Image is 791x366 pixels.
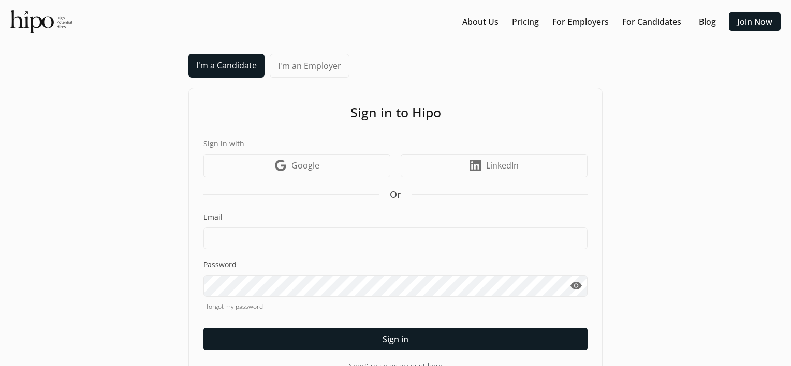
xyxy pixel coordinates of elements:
[291,159,319,172] span: Google
[699,16,716,28] a: Blog
[203,328,588,350] button: Sign in
[486,159,519,172] span: LinkedIn
[691,12,724,31] button: Blog
[508,12,543,31] button: Pricing
[458,12,503,31] button: About Us
[203,103,588,123] h1: Sign in to Hipo
[618,12,685,31] button: For Candidates
[270,54,349,78] a: I'm an Employer
[462,16,499,28] a: About Us
[203,154,390,177] a: Google
[548,12,613,31] button: For Employers
[570,280,582,292] span: visibility
[729,12,781,31] button: Join Now
[203,302,588,311] a: I forgot my password
[203,212,588,222] label: Email
[564,275,588,297] button: visibility
[737,16,772,28] a: Join Now
[188,54,265,78] a: I'm a Candidate
[203,138,588,149] label: Sign in with
[552,16,609,28] a: For Employers
[512,16,539,28] a: Pricing
[383,333,408,345] span: Sign in
[10,10,72,33] img: official-logo
[622,16,681,28] a: For Candidates
[390,188,401,202] span: Or
[401,154,588,177] a: LinkedIn
[203,260,588,270] label: Password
